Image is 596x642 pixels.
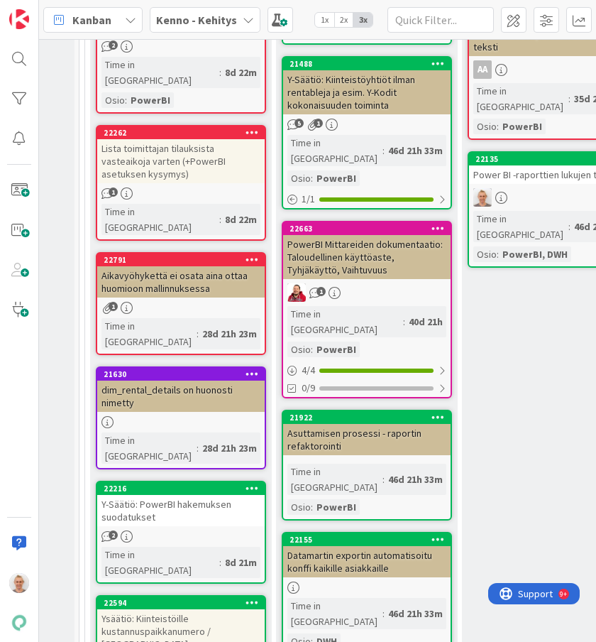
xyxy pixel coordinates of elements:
[283,361,451,379] div: 4/4
[109,531,118,540] span: 2
[311,342,313,357] span: :
[283,546,451,577] div: Datamartin exportin automatisoitu konffi kaikille asiakkaille
[96,4,266,114] a: Time in [GEOGRAPHIC_DATA]:8d 22mOsio:PowerBI
[9,573,29,593] img: PM
[101,92,125,108] div: Osio
[282,56,452,210] a: 21488Y-Säätiö: Kiinteistöyhtiöt ilman rentableja ja esim. Y-Kodit kokonaisuuden toimintaTime in [...
[473,188,492,207] img: PM
[287,170,311,186] div: Osio
[221,212,260,227] div: 8d 22m
[473,60,492,79] div: AA
[72,6,79,17] div: 9+
[104,128,265,138] div: 22262
[405,314,446,330] div: 40d 21h
[96,252,266,355] a: 22791Aikavyöhykettä ei osata aina ottaa huomioon mallinnuksessaTime in [GEOGRAPHIC_DATA]:28d 21h 23m
[97,381,265,412] div: dim_rental_details on huonosti nimetty
[473,246,497,262] div: Osio
[311,499,313,515] span: :
[97,482,265,526] div: 22216Y-Säätiö: PowerBI hakemuksen suodatukset
[313,170,360,186] div: PowerBI
[294,119,304,128] span: 5
[197,326,199,342] span: :
[125,92,127,108] span: :
[219,555,221,570] span: :
[568,219,570,234] span: :
[156,13,237,27] b: Kenno - Kehitys
[289,413,451,423] div: 21922
[96,125,266,241] a: 22262Lista toimittajan tilauksista vasteaikoja varten (+PowerBI asetuksen kysymys)Time in [GEOGRA...
[283,70,451,114] div: Y-Säätiö: Kiinteistöyhtiöt ilman rentableja ja esim. Y-Kodit kokonaisuuden toiminta
[385,472,446,487] div: 46d 21h 33m
[283,222,451,235] div: 22663
[97,126,265,183] div: 22262Lista toimittajan tilauksista vasteaikoja varten (+PowerBI asetuksen kysymys)
[313,342,360,357] div: PowerBI
[104,484,265,494] div: 22216
[96,366,266,469] a: 21630dim_rental_details on huonosti nimettyTime in [GEOGRAPHIC_DATA]:28d 21h 23m
[101,57,219,88] div: Time in [GEOGRAPHIC_DATA]
[283,411,451,455] div: 21922Asuttamisen prosessi - raportin refaktorointi
[314,119,323,128] span: 1
[568,91,570,107] span: :
[9,9,29,29] img: Visit kanbanzone.com
[97,368,265,381] div: 21630
[283,58,451,70] div: 21488
[283,411,451,424] div: 21922
[97,482,265,495] div: 22216
[283,283,451,302] div: JS
[101,318,197,349] div: Time in [GEOGRAPHIC_DATA]
[221,555,260,570] div: 8d 21m
[385,606,446,621] div: 46d 21h 33m
[473,119,497,134] div: Osio
[97,266,265,298] div: Aikavyöhykettä ei osata aina ottaa huomioon mallinnuksessa
[283,222,451,279] div: 22663PowerBI Mittareiden dokumentaatio: Taloudellinen käyttöaste, Tyhjäkäyttö, Vaihtuvuus
[109,40,118,50] span: 2
[97,254,265,298] div: 22791Aikavyöhykettä ei osata aina ottaa huomioon mallinnuksessa
[104,369,265,379] div: 21630
[282,221,452,398] a: 22663PowerBI Mittareiden dokumentaatio: Taloudellinen käyttöaste, Tyhjäkäyttö, VaihtuvuusJSTime i...
[302,192,315,207] span: 1 / 1
[199,440,260,456] div: 28d 21h 23m
[473,211,568,242] div: Time in [GEOGRAPHIC_DATA]
[403,314,405,330] span: :
[97,495,265,526] div: Y-Säätiö: PowerBI hakemuksen suodatukset
[287,283,306,302] img: JS
[499,246,571,262] div: PowerBI, DWH
[104,598,265,608] div: 22594
[109,302,118,311] span: 1
[197,440,199,456] span: :
[30,2,65,19] span: Support
[302,363,315,378] span: 4 / 4
[499,119,546,134] div: PowerBI
[97,139,265,183] div: Lista toimittajan tilauksista vasteaikoja varten (+PowerBI asetuksen kysymys)
[315,13,334,27] span: 1x
[289,59,451,69] div: 21488
[385,143,446,158] div: 46d 21h 33m
[72,11,111,28] span: Kanban
[219,65,221,80] span: :
[287,306,403,337] div: Time in [GEOGRAPHIC_DATA]
[199,326,260,342] div: 28d 21h 23m
[282,410,452,521] a: 21922Asuttamisen prosessi - raportin refaktorointiTime in [GEOGRAPHIC_DATA]:46d 21h 33mOsio:PowerBI
[382,143,385,158] span: :
[473,83,568,114] div: Time in [GEOGRAPHIC_DATA]
[382,472,385,487] span: :
[283,533,451,577] div: 22155Datamartin exportin automatisoitu konffi kaikille asiakkaille
[221,65,260,80] div: 8d 22m
[101,204,219,235] div: Time in [GEOGRAPHIC_DATA]
[289,535,451,545] div: 22155
[9,613,29,633] img: avatar
[283,533,451,546] div: 22155
[127,92,174,108] div: PowerBI
[334,13,353,27] span: 2x
[497,246,499,262] span: :
[287,598,382,629] div: Time in [GEOGRAPHIC_DATA]
[302,381,315,396] span: 0/9
[97,126,265,139] div: 22262
[311,170,313,186] span: :
[104,255,265,265] div: 22791
[289,224,451,234] div: 22663
[101,432,197,464] div: Time in [GEOGRAPHIC_DATA]
[287,499,311,515] div: Osio
[287,342,311,357] div: Osio
[287,464,382,495] div: Time in [GEOGRAPHIC_DATA]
